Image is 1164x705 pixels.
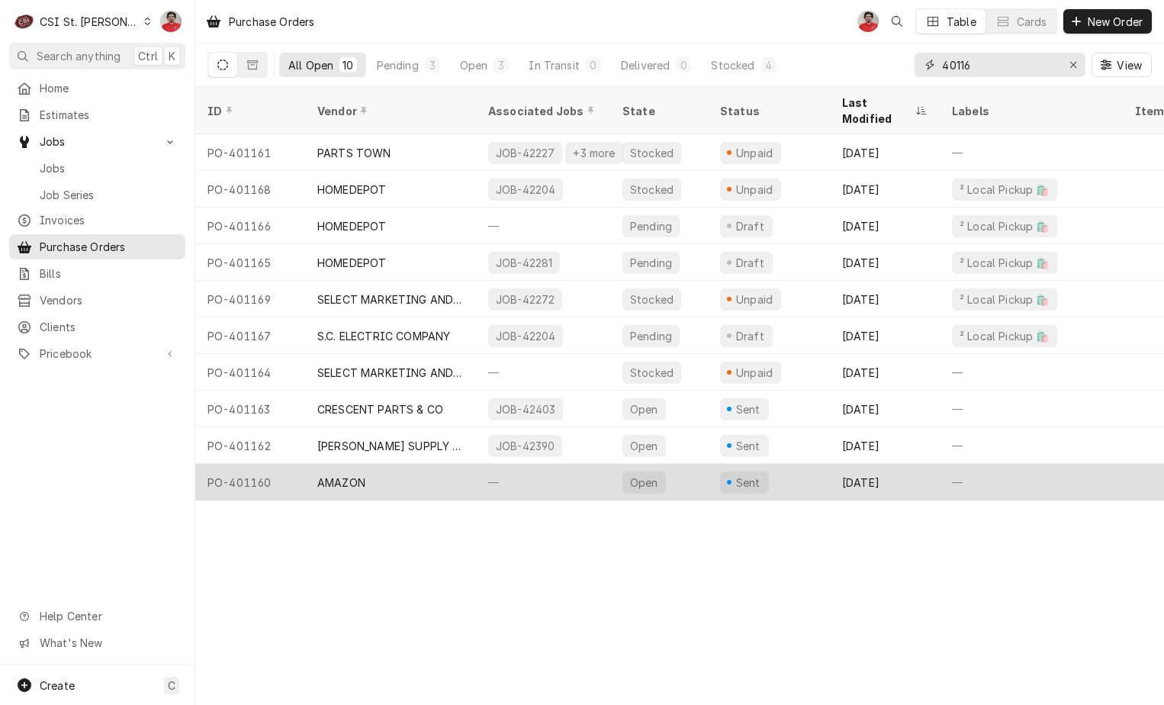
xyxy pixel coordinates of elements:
[830,464,940,501] div: [DATE]
[952,103,1111,119] div: Labels
[734,291,775,307] div: Unpaid
[940,134,1123,171] div: —
[40,160,178,176] span: Jobs
[1017,14,1047,30] div: Cards
[476,208,610,244] div: —
[342,57,353,73] div: 10
[9,182,185,208] a: Job Series
[9,604,185,629] a: Go to Help Center
[428,57,437,73] div: 3
[958,255,1051,271] div: ² Local Pickup 🛍️
[958,218,1051,234] div: ² Local Pickup 🛍️
[734,401,763,417] div: Sent
[317,365,464,381] div: SELECT MARKETING AND DISTRIBUTING
[40,134,155,150] span: Jobs
[734,255,767,271] div: Draft
[195,427,305,464] div: PO-401162
[160,11,182,32] div: NF
[14,11,35,32] div: C
[830,208,940,244] div: [DATE]
[494,328,557,344] div: JOB-42204
[830,134,940,171] div: [DATE]
[734,145,775,161] div: Unpaid
[830,354,940,391] div: [DATE]
[40,107,178,123] span: Estimates
[629,291,675,307] div: Stocked
[9,129,185,154] a: Go to Jobs
[9,261,185,286] a: Bills
[734,475,763,491] div: Sent
[9,314,185,340] a: Clients
[14,11,35,32] div: CSI St. Louis's Avatar
[958,328,1051,344] div: ² Local Pickup 🛍️
[40,346,155,362] span: Pricebook
[9,156,185,181] a: Jobs
[9,102,185,127] a: Estimates
[40,608,176,624] span: Help Center
[195,134,305,171] div: PO-401161
[195,317,305,354] div: PO-401167
[958,182,1051,198] div: ² Local Pickup 🛍️
[497,57,506,73] div: 3
[377,57,419,73] div: Pending
[958,291,1051,307] div: ² Local Pickup 🛍️
[830,244,940,281] div: [DATE]
[764,57,773,73] div: 4
[476,354,610,391] div: —
[621,57,670,73] div: Delivered
[317,255,386,271] div: HOMEDEPOT
[138,48,158,64] span: Ctrl
[1085,14,1146,30] span: New Order
[494,182,557,198] div: JOB-42204
[460,57,488,73] div: Open
[195,464,305,501] div: PO-401160
[622,103,696,119] div: State
[940,354,1123,391] div: —
[734,182,775,198] div: Unpaid
[629,145,675,161] div: Stocked
[734,328,767,344] div: Draft
[494,291,556,307] div: JOB-42272
[734,365,775,381] div: Unpaid
[830,391,940,427] div: [DATE]
[942,53,1056,77] input: Keyword search
[317,291,464,307] div: SELECT MARKETING AND DISTRIBUTING
[40,266,178,282] span: Bills
[629,475,660,491] div: Open
[317,438,464,454] div: [PERSON_NAME] SUPPLY CO
[529,57,580,73] div: In Transit
[317,218,386,234] div: HOMEDEPOT
[317,182,386,198] div: HOMEDEPOT
[1061,53,1085,77] button: Erase input
[9,234,185,259] a: Purchase Orders
[711,57,754,73] div: Stocked
[40,292,178,308] span: Vendors
[629,182,675,198] div: Stocked
[857,11,879,32] div: NF
[1114,57,1145,73] span: View
[940,427,1123,464] div: —
[195,281,305,317] div: PO-401169
[40,679,75,692] span: Create
[494,401,557,417] div: JOB-42403
[9,208,185,233] a: Invoices
[885,9,909,34] button: Open search
[40,319,178,335] span: Clients
[317,401,443,417] div: CRESCENT PARTS & CO
[40,80,178,96] span: Home
[476,464,610,501] div: —
[195,354,305,391] div: PO-401164
[317,103,461,119] div: Vendor
[9,341,185,366] a: Go to Pricebook
[9,76,185,101] a: Home
[195,391,305,427] div: PO-401163
[734,218,767,234] div: Draft
[830,281,940,317] div: [DATE]
[317,328,450,344] div: S.C. ELECTRIC COMPANY
[494,145,556,161] div: JOB-42227
[195,171,305,208] div: PO-401168
[169,48,175,64] span: K
[720,103,815,119] div: Status
[488,103,598,119] div: Associated Jobs
[940,464,1123,501] div: —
